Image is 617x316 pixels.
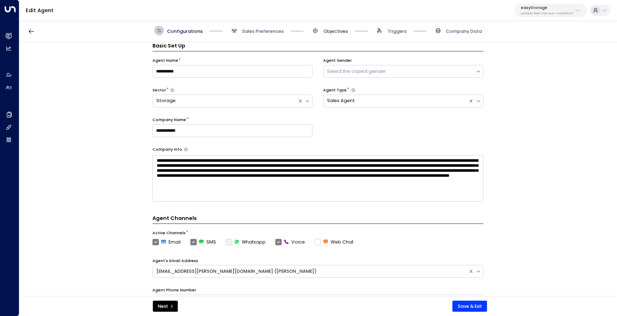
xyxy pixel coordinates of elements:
[446,28,482,35] span: Company Data
[152,230,186,236] label: Active Channels
[226,239,266,245] label: Whatsapp
[152,239,181,245] label: Email
[167,28,203,35] span: Configurations
[521,6,573,10] p: easyStorage
[327,68,472,75] div: Select the copilot gender
[152,147,182,152] label: Company Info
[153,301,178,312] button: Next
[184,147,188,151] button: Provide a brief overview of your company, including your industry, products or services, and any ...
[323,58,352,64] label: Agent Gender
[152,58,178,64] label: Agent Name
[387,28,407,35] span: Triggers
[152,215,483,224] h4: Agent Channels
[327,97,465,104] div: Sales Agent
[452,301,487,312] button: Save & Exit
[315,239,353,245] label: Web Chat
[351,88,355,92] button: Select whether your copilot will handle inquiries directly from leads or from brokers representin...
[26,7,54,14] a: Edit Agent
[170,88,174,92] button: Select whether your copilot will handle inquiries directly from leads or from brokers representin...
[152,117,186,123] label: Company Name
[275,239,305,245] label: Voice
[152,287,196,293] label: Agent Phone Number
[323,28,348,35] span: Objectives
[515,4,587,17] button: easyStorageb4f09b35-6698-4786-bcde-ffeb9f535e2f
[152,42,483,51] h3: Basic Set Up
[226,239,266,245] div: To activate this channel, please go to the Integrations page
[242,28,284,35] span: Sales Preferences
[152,258,198,264] label: Agent's Email Address
[156,268,465,275] div: [EMAIL_ADDRESS][PERSON_NAME][DOMAIN_NAME] ([PERSON_NAME])
[190,239,216,245] label: SMS
[323,87,347,93] label: Agent Type
[521,12,573,15] p: b4f09b35-6698-4786-bcde-ffeb9f535e2f
[152,87,166,93] label: Sector
[156,97,294,104] div: Storage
